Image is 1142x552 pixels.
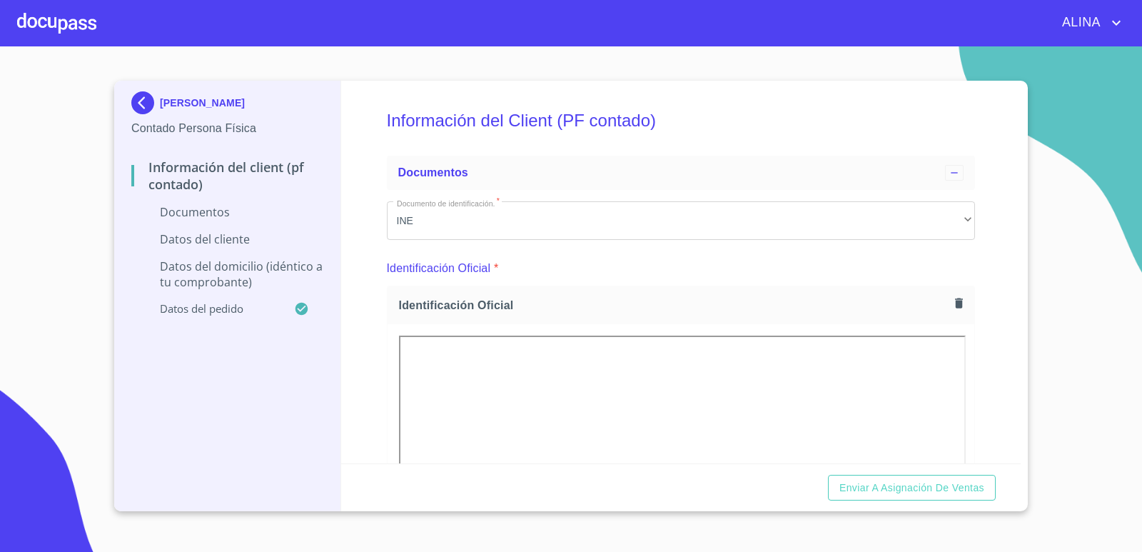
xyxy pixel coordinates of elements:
p: Documentos [131,204,323,220]
p: Contado Persona Física [131,120,323,137]
h5: Información del Client (PF contado) [387,91,976,150]
img: Docupass spot blue [131,91,160,114]
button: account of current user [1051,11,1125,34]
p: Datos del pedido [131,301,294,316]
span: Enviar a Asignación de Ventas [839,479,984,497]
div: [PERSON_NAME] [131,91,323,120]
span: ALINA [1051,11,1108,34]
p: Datos del domicilio (idéntico a tu comprobante) [131,259,323,290]
p: Datos del cliente [131,231,323,247]
button: Enviar a Asignación de Ventas [828,475,996,501]
span: Documentos [398,166,468,179]
div: Documentos [387,156,976,190]
p: Información del Client (PF contado) [131,159,323,193]
p: [PERSON_NAME] [160,97,245,109]
span: Identificación Oficial [399,298,949,313]
p: Identificación Oficial [387,260,491,277]
div: INE [387,201,976,240]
